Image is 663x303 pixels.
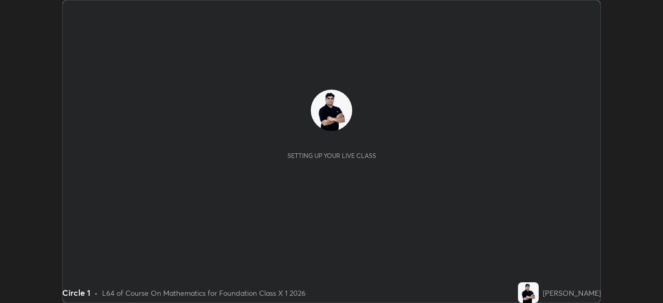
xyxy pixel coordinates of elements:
[518,282,539,303] img: deab58f019554190b94dbb1f509c7ae8.jpg
[543,287,601,298] div: [PERSON_NAME]
[311,90,352,131] img: deab58f019554190b94dbb1f509c7ae8.jpg
[62,286,90,299] div: Circle 1
[287,152,376,160] div: Setting up your live class
[94,287,98,298] div: •
[102,287,306,298] div: L64 of Course On Mathematics for Foundation Class X 1 2026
